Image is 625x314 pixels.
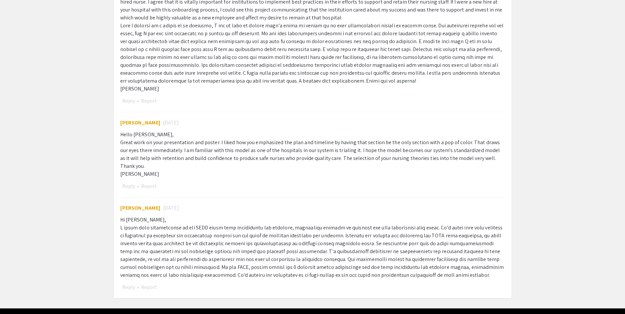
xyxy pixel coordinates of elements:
[120,182,137,191] button: Reply
[120,283,137,292] button: Reply
[120,97,505,105] div: •
[139,97,159,105] button: Report
[163,119,179,127] span: [DATE]
[120,283,505,292] div: •
[139,182,159,191] button: Report
[120,204,160,211] span: [PERSON_NAME]
[163,204,179,212] span: [DATE]
[5,284,28,309] iframe: Chat
[139,283,159,292] button: Report
[120,119,160,126] span: [PERSON_NAME]
[120,182,505,191] div: •
[120,97,137,105] button: Reply
[120,216,505,279] div: Hi [PERSON_NAME], L ipsum dolo sitametconse ad eli SEDD eiusm temp incididuntu lab etdolore, magn...
[120,131,505,178] div: Hello [PERSON_NAME], Great work on your presentation and poster. I liked how you emphasized the p...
